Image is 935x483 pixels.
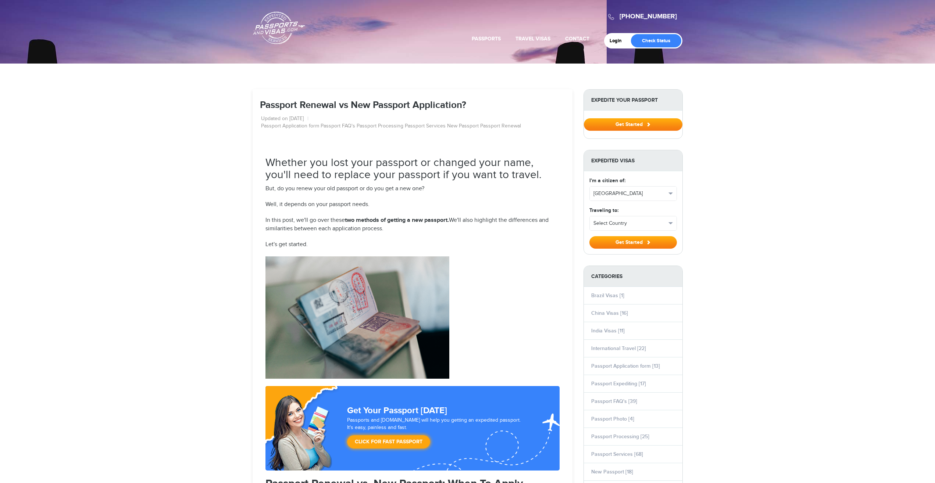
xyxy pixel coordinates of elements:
a: Contact [565,36,589,42]
strong: Get Your Passport [DATE] [347,405,447,416]
a: Click for Fast Passport [347,435,430,448]
a: Travel Visas [515,36,550,42]
a: Passport Photo [4] [591,416,634,422]
button: Select Country [590,216,677,230]
a: Passports & [DOMAIN_NAME] [253,11,305,44]
p: Let's get started. [265,241,560,249]
strong: Categories [584,266,682,287]
strong: two methods of getting a new passport. [345,217,449,224]
button: Get Started [584,118,682,131]
a: India Visas [11] [591,328,625,334]
p: But, do you renew your old passport or do you get a new one? [265,185,560,193]
a: Brazil Visas [1] [591,292,624,299]
label: Traveling to: [589,206,618,214]
a: Passport Processing [25] [591,433,649,440]
a: New Passport [18] [591,469,633,475]
span: Select Country [593,220,666,227]
a: China Visas [16] [591,310,628,316]
a: [PHONE_NUMBER] [620,12,677,21]
h2: Whether you lost your passport or changed your name, you'll need to replace your passport if you ... [265,157,560,181]
li: Updated on [DATE] [261,115,308,123]
a: Check Status [631,34,681,47]
button: Get Started [589,236,677,249]
a: Passports [472,36,501,42]
a: Login [610,38,627,44]
a: International Travel [22] [591,345,646,352]
div: Passports and [DOMAIN_NAME] will help you getting an expedited passport. It's easy, painless and ... [344,417,528,452]
a: Passport Application form [13] [591,363,660,369]
strong: Expedited Visas [584,150,682,171]
a: Passport FAQ's [321,123,355,130]
a: Passport Services [405,123,446,130]
h1: Passport Renewal vs New Passport Application? [260,100,565,111]
a: Passport Expediting [17] [591,381,646,387]
a: Passport Renewal [480,123,521,130]
a: Get Started [584,121,682,127]
span: [GEOGRAPHIC_DATA] [593,190,666,197]
a: Passport Application form [261,123,319,130]
a: Passport Processing [357,123,403,130]
p: In this post, we'll go over these We'll also highlight the differences and similarities between e... [265,216,560,233]
strong: Expedite Your Passport [584,90,682,111]
label: I'm a citizen of: [589,177,625,184]
a: New Passport [447,123,479,130]
button: [GEOGRAPHIC_DATA] [590,187,677,201]
p: Well, it depends on your passport needs. [265,201,560,209]
a: Passport Services [68] [591,451,643,457]
a: Passport FAQ's [39] [591,398,637,404]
